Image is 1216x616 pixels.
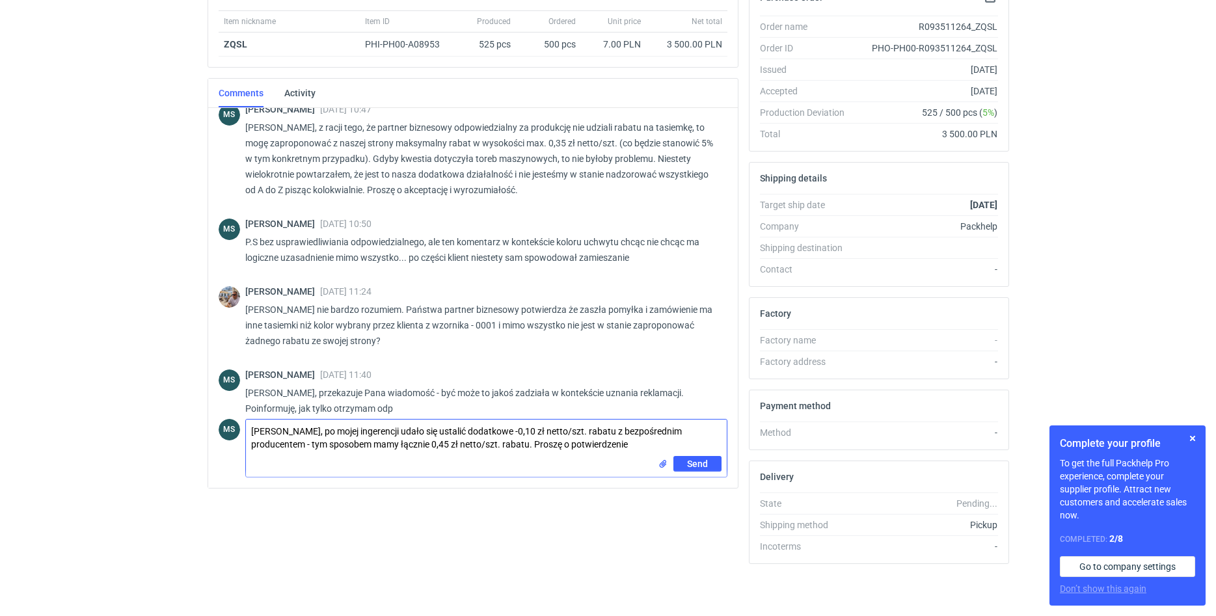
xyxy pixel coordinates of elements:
[760,127,855,141] div: Total
[855,127,998,141] div: 3 500.00 PLN
[855,85,998,98] div: [DATE]
[760,355,855,368] div: Factory address
[224,39,247,49] a: ZQSL
[608,16,641,27] span: Unit price
[855,426,998,439] div: -
[673,456,722,472] button: Send
[284,79,316,107] a: Activity
[219,369,240,391] div: Michał Sokołowski
[855,42,998,55] div: PHO-PH00-R093511264_ZQSL
[320,369,372,380] span: [DATE] 11:40
[692,16,722,27] span: Net total
[760,241,855,254] div: Shipping destination
[687,459,708,468] span: Send
[1185,431,1200,446] button: Skip for now
[1060,582,1146,595] button: Don’t show this again
[219,369,240,391] figcaption: MS
[982,107,994,118] span: 5%
[760,472,794,482] h2: Delivery
[760,540,855,553] div: Incoterms
[245,385,717,416] p: [PERSON_NAME], przekazuje Pana wiadomość - być może to jakoś zadziała w kontekście uznania reklam...
[855,263,998,276] div: -
[219,79,263,107] a: Comments
[760,426,855,439] div: Method
[245,302,717,349] p: [PERSON_NAME] nie bardzo rozumiem. Państwa partner biznesowy potwierdza że zaszła pomyłka i zamów...
[219,104,240,126] figcaption: MS
[548,16,576,27] span: Ordered
[320,219,372,229] span: [DATE] 10:50
[855,518,998,531] div: Pickup
[245,234,717,265] p: P.S bez usprawiedliwiania odpowiedzialnego, ale ten komentarz w kontekście koloru uchwytu chcąc n...
[760,401,831,411] h2: Payment method
[586,38,641,51] div: 7.00 PLN
[245,286,320,297] span: [PERSON_NAME]
[224,16,276,27] span: Item nickname
[760,106,855,119] div: Production Deviation
[760,518,855,531] div: Shipping method
[956,498,997,509] em: Pending...
[219,419,240,440] div: Michał Sokołowski
[855,220,998,233] div: Packhelp
[760,173,827,183] h2: Shipping details
[922,106,997,119] span: 525 / 500 pcs ( )
[320,104,372,114] span: [DATE] 10:47
[855,20,998,33] div: R093511264_ZQSL
[760,42,855,55] div: Order ID
[1060,556,1195,577] a: Go to company settings
[219,104,240,126] div: Michał Sokołowski
[219,219,240,240] figcaption: MS
[365,38,452,51] div: PHI-PH00-A08953
[365,16,390,27] span: Item ID
[1060,436,1195,451] h1: Complete your profile
[1060,457,1195,522] p: To get the full Packhelp Pro experience, complete your supplier profile. Attract new customers an...
[760,220,855,233] div: Company
[245,219,320,229] span: [PERSON_NAME]
[219,419,240,440] figcaption: MS
[651,38,722,51] div: 3 500.00 PLN
[760,63,855,76] div: Issued
[1060,532,1195,546] div: Completed:
[855,63,998,76] div: [DATE]
[855,540,998,553] div: -
[760,20,855,33] div: Order name
[245,120,717,198] p: [PERSON_NAME], z racji tego, że partner biznesowy odpowiedzialny za produkcję nie udziali rabatu ...
[219,286,240,308] img: Michał Palasek
[760,85,855,98] div: Accepted
[760,308,791,319] h2: Factory
[760,497,855,510] div: State
[245,104,320,114] span: [PERSON_NAME]
[320,286,372,297] span: [DATE] 11:24
[855,355,998,368] div: -
[760,198,855,211] div: Target ship date
[970,200,997,210] strong: [DATE]
[457,33,516,57] div: 525 pcs
[760,263,855,276] div: Contact
[855,334,998,347] div: -
[477,16,511,27] span: Produced
[245,369,320,380] span: [PERSON_NAME]
[219,219,240,240] div: Michał Sokołowski
[516,33,581,57] div: 500 pcs
[1109,533,1123,544] strong: 2 / 8
[760,334,855,347] div: Factory name
[246,420,727,456] textarea: [PERSON_NAME], po mojej ingerencji udało się ustalić dodatkowe -0,10 zł netto/szt. rabatu z bezpo...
